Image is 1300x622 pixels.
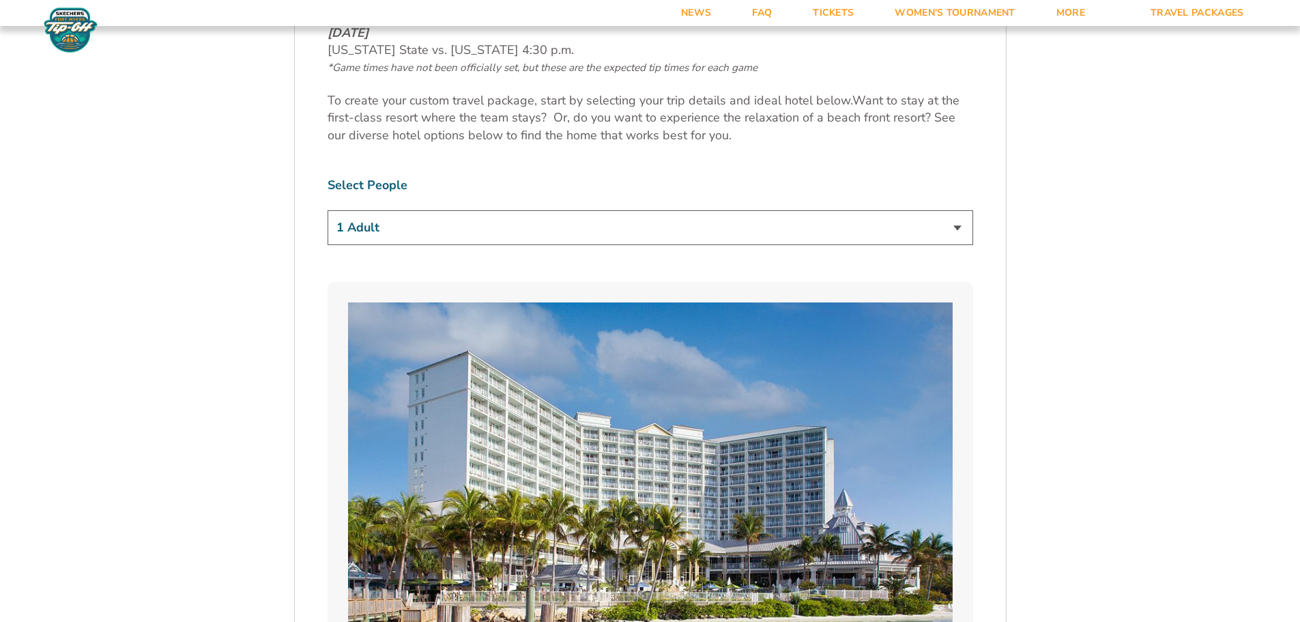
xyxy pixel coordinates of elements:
[328,61,757,74] span: *Game times have not been officially set, but these are the expected tip times for each game
[328,92,852,109] span: To create your custom travel package, start by selecting your trip details and ideal hotel below.
[328,25,369,41] em: [DATE]
[328,92,973,144] p: Want to stay at the first-class resort where the team stays? Or, do you want to experience the re...
[328,177,973,194] label: Select People
[41,7,100,53] img: Fort Myers Tip-Off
